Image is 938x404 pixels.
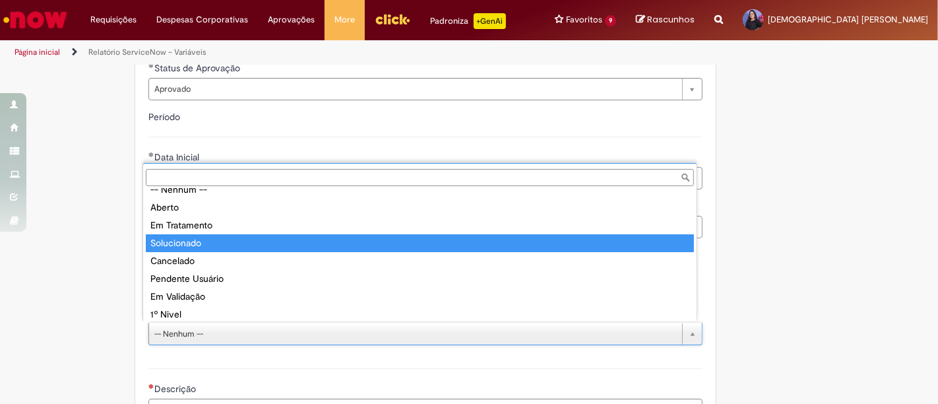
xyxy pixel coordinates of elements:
[143,189,697,321] ul: Status do Chamado
[146,199,694,217] div: Aberto
[146,306,694,323] div: 1º Nivel
[146,270,694,288] div: Pendente Usuário
[146,217,694,234] div: Em Tratamento
[146,234,694,252] div: Solucionado
[146,181,694,199] div: -- Nenhum --
[146,288,694,306] div: Em Validação
[146,252,694,270] div: Cancelado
